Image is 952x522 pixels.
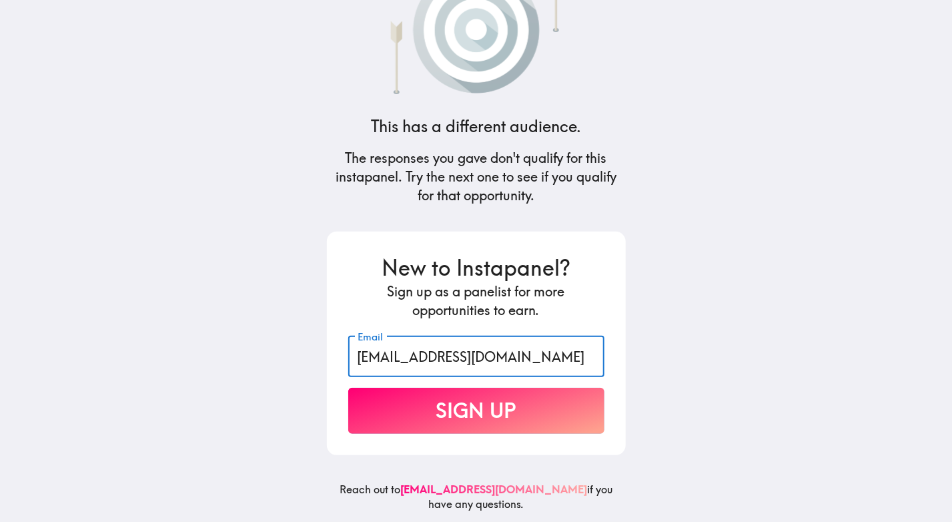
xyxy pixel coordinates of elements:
h5: The responses you gave don't qualify for this instapanel. Try the next one to see if you qualify ... [327,149,626,205]
a: [EMAIL_ADDRESS][DOMAIN_NAME] [400,483,587,496]
h5: Sign up as a panelist for more opportunities to earn. [348,282,604,320]
label: Email [358,330,383,344]
button: Sign Up [348,388,604,434]
h4: This has a different audience. [371,115,581,138]
h3: New to Instapanel? [348,253,604,283]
